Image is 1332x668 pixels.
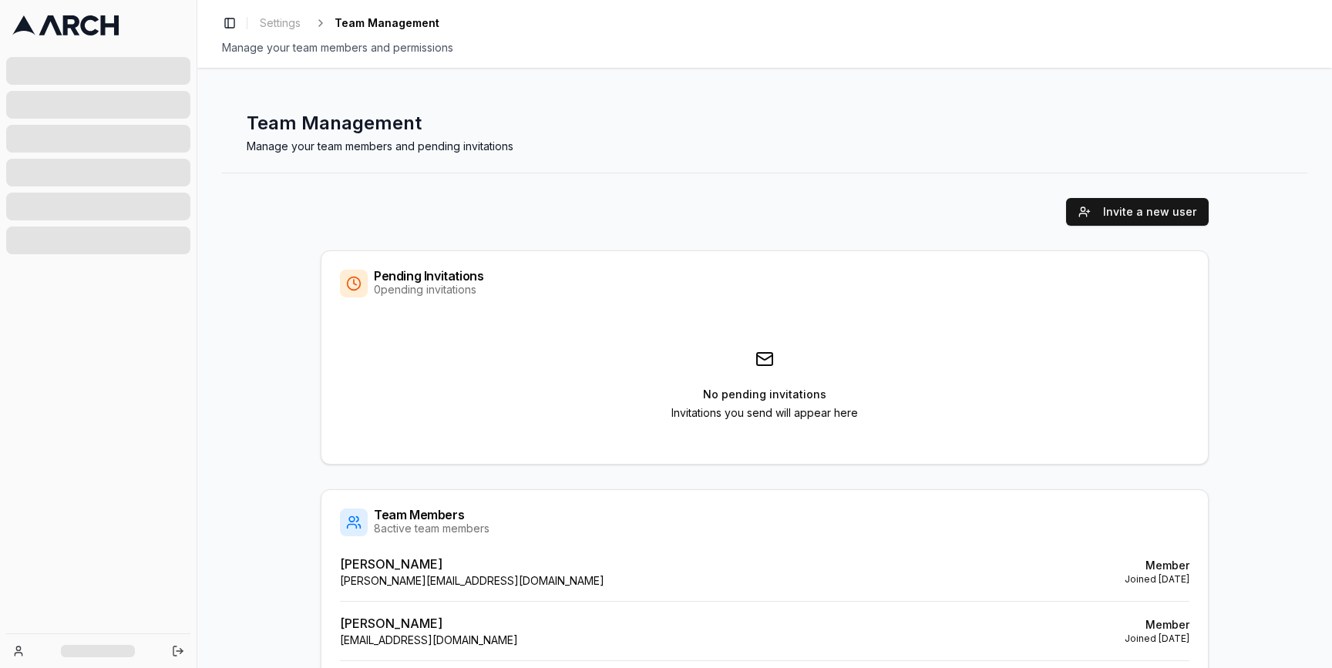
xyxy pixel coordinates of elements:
a: Settings [254,12,307,34]
div: Team Members [374,509,489,521]
p: [PERSON_NAME] [340,614,518,633]
p: Member [1125,558,1189,573]
p: [EMAIL_ADDRESS][DOMAIN_NAME] [340,633,518,648]
div: 8 active team members [374,521,489,536]
p: No pending invitations [703,387,826,402]
p: Manage your team members and pending invitations [247,139,1283,154]
p: [PERSON_NAME][EMAIL_ADDRESS][DOMAIN_NAME] [340,573,604,589]
span: Settings [260,15,301,31]
span: Team Management [335,15,439,31]
p: Joined [DATE] [1125,573,1189,586]
p: [PERSON_NAME] [340,555,604,573]
h1: Team Management [247,111,1283,136]
p: Invitations you send will appear here [671,405,858,421]
p: Joined [DATE] [1125,633,1189,645]
button: Invite a new user [1066,198,1209,226]
p: Member [1125,617,1189,633]
button: Log out [167,640,189,662]
div: Manage your team members and permissions [222,40,1307,55]
nav: breadcrumb [254,12,439,34]
div: Pending Invitations [374,270,483,282]
div: 0 pending invitations [374,282,483,297]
